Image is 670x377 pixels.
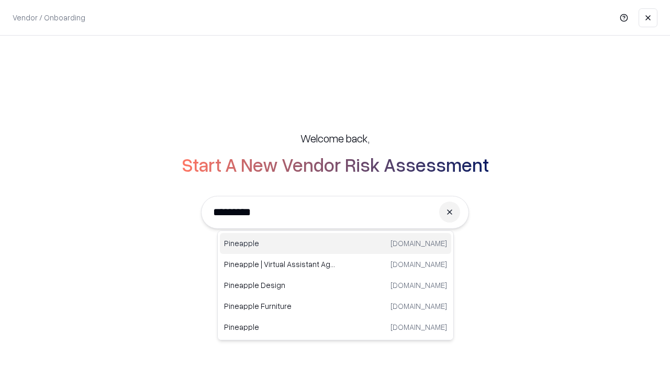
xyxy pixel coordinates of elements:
p: [DOMAIN_NAME] [390,280,447,291]
div: Suggestions [217,230,454,340]
p: Pineapple | Virtual Assistant Agency [224,259,336,270]
h2: Start A New Vendor Risk Assessment [182,154,489,175]
p: Pineapple [224,321,336,332]
p: Vendor / Onboarding [13,12,85,23]
p: Pineapple Furniture [224,301,336,312]
p: Pineapple Design [224,280,336,291]
p: [DOMAIN_NAME] [390,259,447,270]
h5: Welcome back, [300,131,370,146]
p: [DOMAIN_NAME] [390,301,447,312]
p: [DOMAIN_NAME] [390,238,447,249]
p: Pineapple [224,238,336,249]
p: [DOMAIN_NAME] [390,321,447,332]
